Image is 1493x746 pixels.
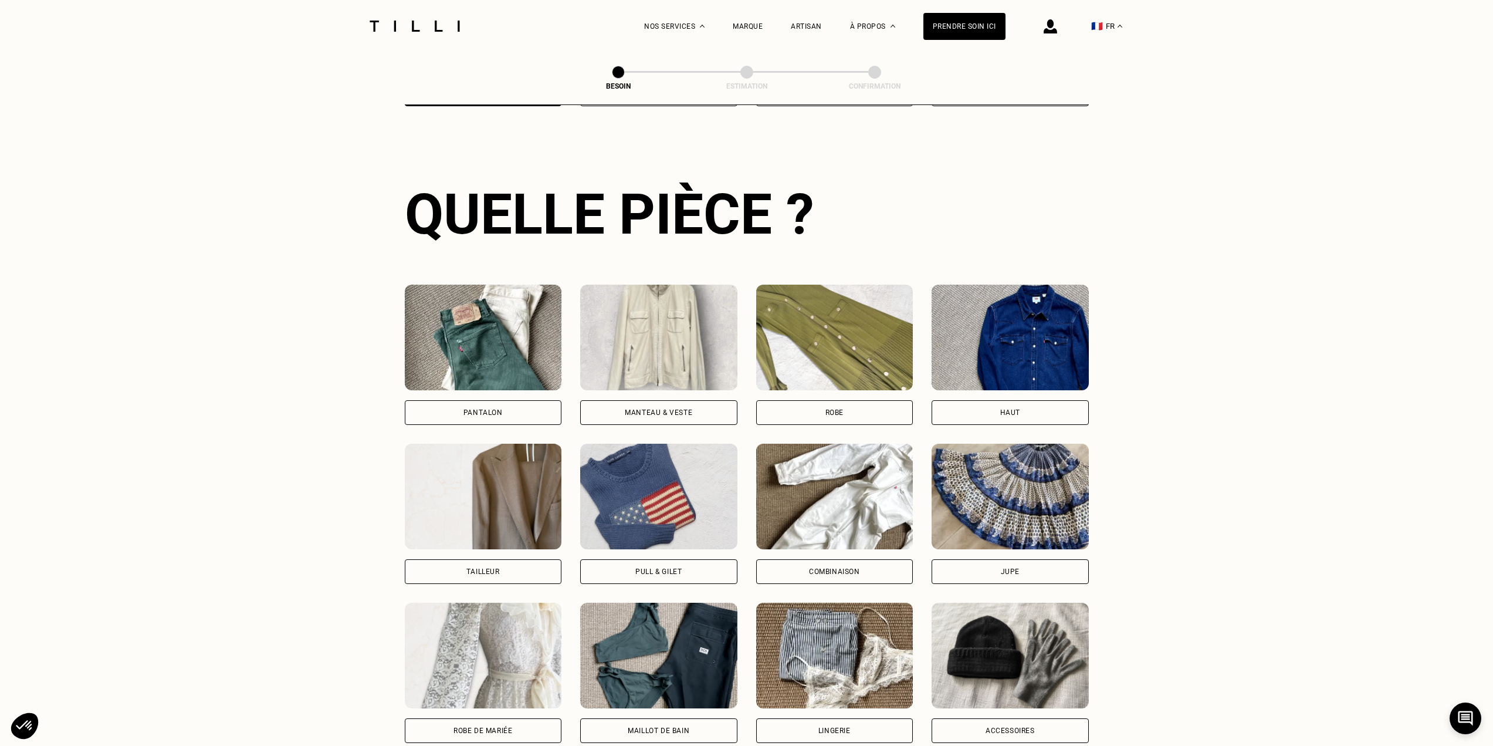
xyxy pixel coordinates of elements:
img: Tilli retouche votre Manteau & Veste [580,285,737,390]
img: Tilli retouche votre Haut [932,285,1089,390]
div: Pantalon [463,409,503,416]
a: Marque [733,22,763,31]
span: 🇫🇷 [1091,21,1103,32]
img: Tilli retouche votre Pantalon [405,285,562,390]
div: Pull & gilet [635,568,682,575]
a: Artisan [791,22,822,31]
img: Menu déroulant [700,25,705,28]
div: Quelle pièce ? [405,181,1089,247]
img: menu déroulant [1118,25,1122,28]
div: Robe [825,409,844,416]
img: Tilli retouche votre Combinaison [756,444,913,549]
div: Manteau & Veste [625,409,692,416]
div: Accessoires [986,727,1035,734]
div: Confirmation [816,82,933,90]
img: Tilli retouche votre Tailleur [405,444,562,549]
img: Menu déroulant à propos [891,25,895,28]
img: Tilli retouche votre Lingerie [756,603,913,708]
img: Logo du service de couturière Tilli [365,21,464,32]
img: Tilli retouche votre Maillot de bain [580,603,737,708]
div: Maillot de bain [628,727,689,734]
div: Robe de mariée [453,727,512,734]
img: Tilli retouche votre Jupe [932,444,1089,549]
div: Jupe [1001,568,1020,575]
img: Tilli retouche votre Accessoires [932,603,1089,708]
img: Tilli retouche votre Robe de mariée [405,603,562,708]
div: Besoin [560,82,677,90]
div: Combinaison [809,568,860,575]
div: Estimation [688,82,805,90]
img: icône connexion [1044,19,1057,33]
a: Prendre soin ici [923,13,1006,40]
img: Tilli retouche votre Pull & gilet [580,444,737,549]
div: Tailleur [466,568,500,575]
div: Haut [1000,409,1020,416]
div: Lingerie [818,727,851,734]
img: Tilli retouche votre Robe [756,285,913,390]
